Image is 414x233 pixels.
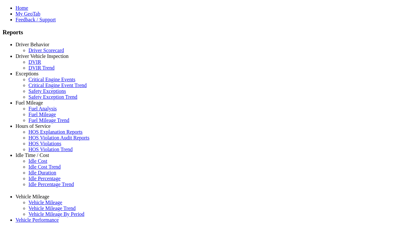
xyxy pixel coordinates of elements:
a: Vehicle Performance [16,217,59,223]
a: Vehicle Mileage By Period [28,211,84,217]
a: Driver Behavior [16,42,49,47]
a: HOS Violations [28,141,61,146]
a: Driver Scorecard [28,48,64,53]
a: My GeoTab [16,11,40,17]
a: HOS Violation Trend [28,147,73,152]
a: Safety Exception Trend [28,94,77,100]
a: HOS Explanation Reports [28,129,82,135]
a: Vehicle Mileage Trend [28,205,76,211]
a: Driver Vehicle Inspection [16,53,69,59]
a: DVIR [28,59,41,65]
a: Vehicle Mileage [28,200,62,205]
a: Idle Time / Cost [16,152,49,158]
a: Critical Engine Events [28,77,75,82]
a: Fuel Analysis [28,106,57,111]
a: Idle Cost Trend [28,164,61,170]
a: Idle Percentage Trend [28,182,74,187]
h3: Reports [3,29,411,36]
a: Fuel Mileage [16,100,43,105]
a: Hours of Service [16,123,50,129]
a: Idle Cost [28,158,47,164]
a: Safety Exceptions [28,88,66,94]
a: Vehicle Mileage [16,194,49,199]
a: Idle Percentage [28,176,60,181]
a: Critical Engine Event Trend [28,83,87,88]
a: Fuel Mileage Trend [28,117,69,123]
a: DVIR Trend [28,65,54,71]
a: Home [16,5,28,11]
a: Idle Duration [28,170,56,175]
a: Exceptions [16,71,38,76]
a: Feedback / Support [16,17,56,22]
a: HOS Violation Audit Reports [28,135,90,140]
a: Fuel Mileage [28,112,56,117]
